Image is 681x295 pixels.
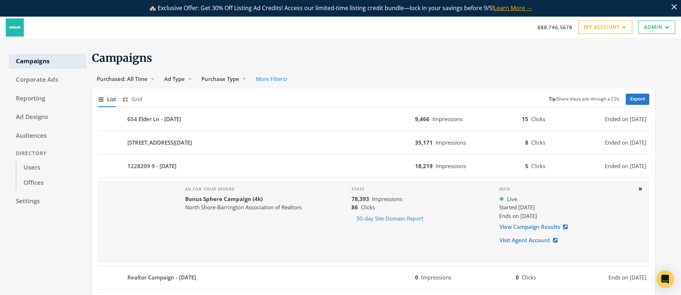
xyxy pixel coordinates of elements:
span: Impressions [432,115,463,123]
a: My Account [578,21,632,34]
button: Grid [122,91,142,107]
span: Ended on [DATE] [605,138,646,147]
span: List [107,95,116,103]
div: Directory [9,147,86,160]
span: Impressions [421,274,451,281]
span: Purchase Type [201,75,239,82]
b: Bonus Sphere Campaign (4k) [185,195,263,202]
a: Corporate Ads [9,72,86,87]
span: Campaigns [92,51,152,65]
button: More Filters [251,72,292,86]
div: Open Intercom Messenger [656,270,674,288]
small: Share these ads through a CSV. [549,96,620,103]
b: 0 [516,274,519,281]
a: Settings [9,194,86,209]
span: Ended on [DATE] [605,162,646,170]
img: Adwerx [6,18,24,37]
span: Clicks [531,115,545,123]
button: [STREET_ADDRESS][DATE]35,171Impressions8ClicksEnded on [DATE] [98,134,649,151]
b: 654 Elder Ln - [DATE] [127,115,181,123]
span: Clicks [522,274,536,281]
b: 86 [352,204,358,211]
span: Grid [131,95,142,103]
a: Admin [638,21,675,34]
span: Clicks [361,204,375,211]
b: 9,466 [415,115,429,123]
b: Realtor Campaign - [DATE] [127,273,196,282]
b: 15 [522,115,528,123]
a: Offices [16,175,86,191]
a: Export [626,94,649,105]
a: Audiences [9,128,86,144]
a: Users [16,160,86,175]
span: Clicks [531,162,545,170]
b: Tip: [549,96,557,102]
button: Ad Type [160,72,197,86]
b: [STREET_ADDRESS][DATE] [127,138,192,147]
span: Live [507,195,517,203]
a: Campaigns [9,54,86,69]
button: Purchased: All Time [92,72,160,86]
b: 78,393 [352,195,369,202]
b: 35,171 [415,139,433,146]
button: 30-day Site Domain Report [352,212,428,225]
a: View Campaign Results [499,220,572,234]
span: Ends on [DATE] [499,212,537,219]
button: 654 Elder Ln - [DATE]9,466Impressions15ClicksEnded on [DATE] [98,110,649,128]
span: Ad Type [164,75,185,82]
b: 8 [525,139,528,146]
span: Impressions [372,195,402,202]
b: 18,219 [415,162,433,170]
a: Reporting [9,91,86,106]
h4: Info [499,187,632,192]
h4: Ad for your sphere [185,187,302,192]
span: Impressions [436,162,466,170]
a: 888.746.5678 [537,23,572,31]
h4: Stats [352,187,488,192]
span: Ended on [DATE] [605,115,646,123]
span: Ends on [DATE] [608,273,646,282]
b: 5 [525,162,528,170]
span: Clicks [531,139,545,146]
button: Realtor Campaign - [DATE]0Impressions0ClicksEnds on [DATE] [98,269,649,286]
span: Purchased: All Time [97,75,148,82]
div: Started [DATE] [499,203,632,211]
span: Impressions [436,139,466,146]
b: 0 [415,274,418,281]
button: List [98,91,116,107]
a: Visit Agent Account [499,234,562,247]
button: 1228209 9 - [DATE]18,219Impressions5ClicksEnded on [DATE] [98,157,649,175]
button: Purchase Type [197,72,251,86]
a: Ad Designs [9,110,86,125]
b: 1228209 9 - [DATE] [127,162,176,170]
div: North Shore-Barrington Association of Realtors [185,203,302,211]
